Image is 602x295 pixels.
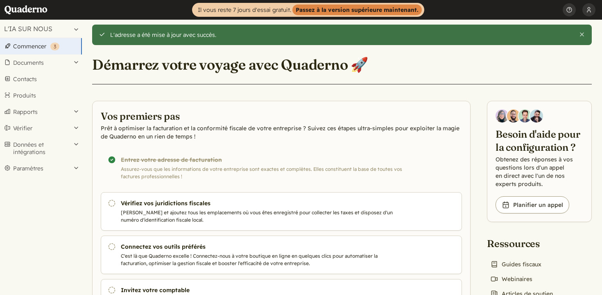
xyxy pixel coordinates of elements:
font: Commencer [13,43,46,50]
font: L'adresse a été mise à jour avec succès. [110,31,216,39]
a: Guides fiscaux [487,259,545,270]
font: Données et intégrations [13,141,45,156]
font: Guides fiscaux [502,261,541,268]
font: Produits [13,92,36,99]
font: Besoin d'aide pour la configuration ? [496,128,580,153]
font: Prêt à optimiser la facturation et la conformité fiscale de votre entreprise ? Suivez ces étapes ... [101,125,459,140]
font: Rapports [13,108,38,116]
button: Fermer cette alerte [579,31,585,38]
font: Vérifier [13,125,32,132]
font: Vérifiez vos juridictions fiscales [121,200,210,207]
font: C'est là que Quaderno excelle ! Connectez-nous à votre boutique en ligne en quelques clics pour a... [121,253,378,266]
font: [PERSON_NAME] et ajoutez tous les emplacements où vous êtes enregistré pour collecter les taxes e... [121,209,393,223]
font: Démarrez votre voyage avec Quaderno 🚀 [92,56,368,73]
font: Contacts [13,75,37,83]
font: Ressources [487,237,540,250]
img: Diana Carrasco, chargée de compte chez Quaderno [496,109,509,123]
img: Ivo Oltmans, Business Developer chez Quaderno [518,109,532,123]
a: Il vous reste 7 jours d'essai gratuit.Passez à la version supérieure maintenant. [192,3,424,17]
font: Connectez vos outils préférés [121,243,206,250]
font: Obtenez des réponses à vos questions lors d'un appel en direct avec l'un de nos experts produits. [496,156,573,188]
font: Vos premiers pas [101,110,180,122]
img: Javier Rubio, DevRel chez Quaderno [530,109,543,123]
font: Il vous reste 7 jours d'essai gratuit. [198,6,291,14]
a: Webinaires [487,273,536,285]
font: Webinaires [502,275,532,283]
font: 3 [54,43,56,50]
font: Invitez votre comptable [121,286,190,294]
font: Documents [13,59,44,66]
a: Planifier un appel [496,196,569,213]
a: Connectez vos outils préférés C'est là que Quaderno excelle ! Connectez-nous à votre boutique en ... [101,236,462,274]
a: Vérifiez vos juridictions fiscales [PERSON_NAME] et ajoutez tous les emplacements où vous êtes en... [101,192,462,231]
font: Planifier un appel [513,201,563,209]
img: Jairo Fumero, responsable de compte chez Quaderno [507,109,520,123]
font: Passez à la version supérieure maintenant. [296,6,419,14]
font: Paramètres [13,165,43,172]
font: L'IA SUR NOUS [4,25,52,33]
